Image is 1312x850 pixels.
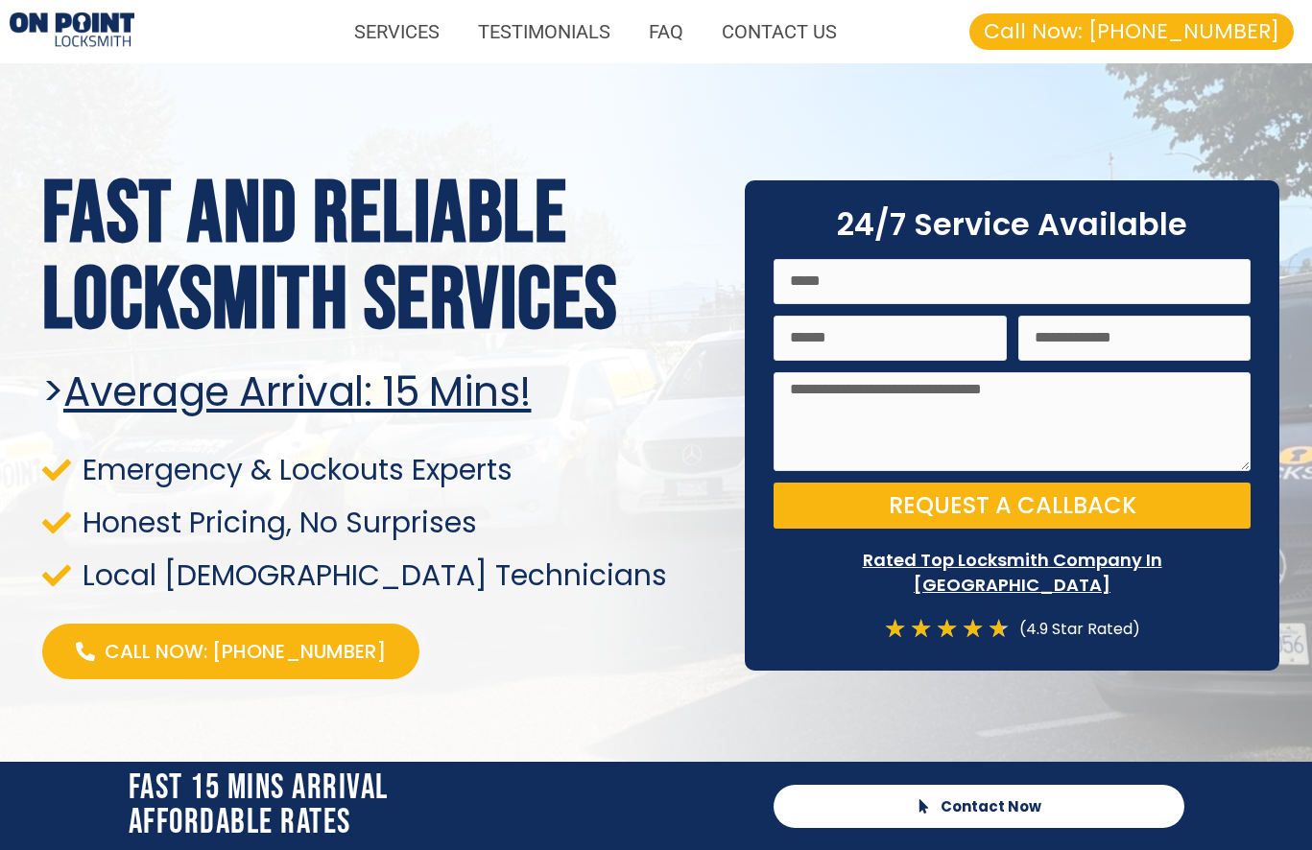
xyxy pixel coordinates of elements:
a: Call Now: [PHONE_NUMBER] [42,624,419,679]
p: Rated Top Locksmith Company In [GEOGRAPHIC_DATA] [774,548,1251,596]
h1: Fast and reliable locksmith services [42,172,722,344]
i: ★ [988,616,1010,642]
a: FAQ [630,10,703,54]
img: Proximity Locksmiths 1 [10,12,134,51]
i: ★ [884,616,906,642]
div: 4.7/5 [884,616,1010,642]
span: Local [DEMOGRAPHIC_DATA] Technicians [78,562,667,588]
a: Call Now: [PHONE_NUMBER] [969,13,1294,50]
span: Request a Callback [889,494,1136,517]
i: ★ [910,616,932,642]
a: SERVICES [335,10,459,54]
h2: Fast 15 Mins Arrival affordable rates [129,771,754,840]
h2: > [42,368,722,416]
i: ★ [962,616,984,642]
button: Request a Callback [774,483,1251,529]
span: Contact Now [941,799,1041,814]
span: Call Now: [PHONE_NUMBER] [984,21,1279,42]
nav: Menu [154,10,856,54]
span: Honest Pricing, No Surprises [78,509,477,535]
i: ★ [936,616,958,642]
span: Emergency & Lockouts Experts [78,457,513,483]
h2: 24/7 Service Available [774,209,1251,240]
div: (4.9 Star Rated) [1010,616,1140,642]
span: Call Now: [PHONE_NUMBER] [105,638,386,665]
u: Average arrival: 15 Mins! [63,364,532,420]
a: CONTACT US [703,10,856,54]
form: On Point Locksmith Victoria Form [774,259,1251,541]
a: TESTIMONIALS [459,10,630,54]
a: Contact Now [774,785,1184,828]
